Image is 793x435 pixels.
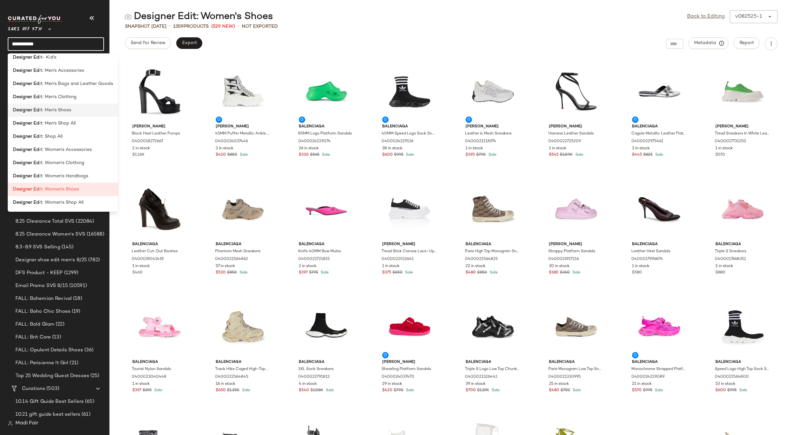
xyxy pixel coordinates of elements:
span: $330 [299,152,309,158]
span: $395 [466,152,475,158]
span: Send for Review [130,41,165,46]
span: 4 in stock [299,381,317,387]
img: 0400022791812_BLACK [294,297,359,357]
span: $397 [132,388,141,393]
span: 3 in stock [632,146,650,152]
span: $180 [549,270,559,276]
span: 45MM Puffer Metallic Ankle Boots [215,131,270,137]
span: 0400021917216 [548,256,579,262]
span: [PERSON_NAME] [216,124,270,130]
span: [PERSON_NAME] [382,242,437,247]
span: Sale [325,388,334,393]
span: 21 in stock [632,381,652,387]
span: it: Shop All [39,133,62,140]
span: $850 [227,270,237,276]
span: $375 [382,270,391,276]
span: $850 [477,270,487,276]
span: $420 [216,152,226,158]
span: 53 in stock [715,381,735,387]
span: $750 [561,388,570,393]
img: 0400022564825_GREY [460,179,525,239]
span: Balenciaga [299,124,354,130]
span: 1 in stock [466,146,483,152]
img: 0400022564845_BEIGE [211,297,276,357]
span: (65) [84,398,94,405]
span: $700 [466,388,476,393]
span: 0400017996874 [631,256,663,262]
span: Sale [574,153,583,157]
span: FALL: Opulent Details Shoes [15,347,83,354]
span: Top 25 Wedding Guest Dresses [15,372,89,380]
span: 0400022721815 [298,256,330,262]
span: Curations [22,385,45,393]
span: Balenciaga [632,359,687,365]
img: 0400024229074_BRIGHTGREEN [294,61,359,121]
span: it: Women's Shop All [39,199,83,206]
img: 0400022721815_PINK [294,179,359,239]
span: Monochrome Strapped Platform Sandals [631,366,686,372]
img: 0400021326442_BLACK [460,297,525,357]
span: Triple S Sneakers [715,249,746,255]
span: Madi Fair [15,420,38,427]
span: 0400022564825 [465,256,498,262]
span: Balenciaga [299,359,354,365]
span: $880 [715,270,725,276]
span: Balenciaga [632,124,687,130]
span: (25) [89,372,99,380]
span: (782) [87,256,100,264]
span: 10.14 Gift Guide Best Sellers [15,398,84,405]
span: 0400021216974 [465,139,496,144]
span: it- Kid's [39,54,56,61]
img: 0400022564862_DARKBEIGE [211,179,276,239]
div: Designer Edit: Women's Shoes [125,10,273,23]
span: Sale [241,388,250,393]
span: FALL: Bold Glam [15,321,54,328]
span: Tread Slick Canvas Lace-Up Sneakers [382,249,436,255]
span: 0400022725209 [548,139,581,144]
span: 2 in stock [299,264,316,269]
span: $600 [382,152,393,158]
img: cfy_white_logo.C9jOOHJF.svg [8,15,62,24]
button: Metadata [688,37,729,49]
button: Export [176,37,202,49]
img: 0400022564800_BLACKWHITE [710,297,775,357]
span: 30 in stock [549,264,570,269]
span: (16588) [85,231,104,238]
span: 0400024229136 [382,139,413,144]
span: $790 [394,388,403,393]
b: Designer Ed [13,94,39,100]
span: Shearling Platform Sandals [382,366,431,372]
span: it: Women's Clothing [39,160,84,166]
button: Report [734,37,760,49]
span: (22084) [74,218,94,225]
button: Send for Review [125,37,171,49]
span: Sale [405,153,414,157]
span: $850 [227,152,237,158]
img: 0400021216974_WHITE [460,61,525,121]
span: Tread Sneakers In White Leather [715,131,769,137]
span: it: Men's Accessories [39,67,84,74]
span: FALL: Bohemian Revival [15,295,72,302]
span: $530 [216,270,226,276]
span: 0400022564845 [215,374,248,380]
span: 85MM Logo Platform Sandals [298,131,352,137]
img: 0400022532641_BLACKWHITE [377,179,442,239]
span: $995 [727,388,737,393]
span: 25 in stock [549,381,569,387]
div: v082525-1 [735,13,762,21]
span: it: Women's Accessories [39,146,92,153]
b: Designer Ed [13,120,39,127]
img: svg%3e [8,421,13,426]
span: $565 [310,152,319,158]
span: $795 [309,270,318,276]
span: 2 in stock [132,146,150,152]
span: Track Hike Caged High-Top Sneakers [215,366,270,372]
span: $460 [132,270,143,276]
span: Block Heel Leather Pumps [132,131,180,137]
span: $650 [216,388,226,393]
span: [PERSON_NAME] [466,124,520,130]
span: Triple S Logo Low Top Chunky Sneakers [465,366,520,372]
span: 1 in stock [382,264,400,269]
span: 0400024229074 [298,139,331,144]
span: Not Exported [242,23,278,30]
